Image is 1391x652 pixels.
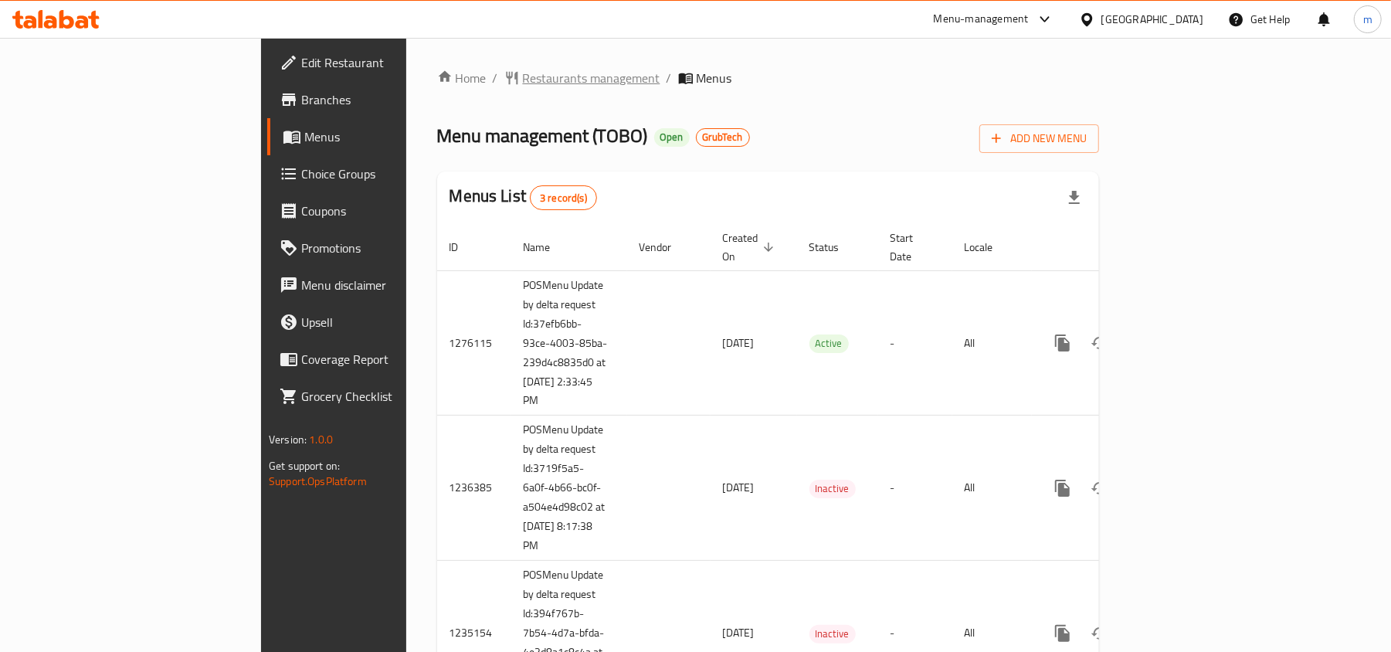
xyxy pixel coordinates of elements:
th: Actions [1032,224,1205,271]
a: Restaurants management [504,69,660,87]
span: Menu disclaimer [301,276,481,294]
span: [DATE] [723,477,755,497]
span: Status [809,238,860,256]
a: Support.OpsPlatform [269,471,367,491]
span: Upsell [301,313,481,331]
a: Coupons [267,192,494,229]
span: Edit Restaurant [301,53,481,72]
td: - [878,416,952,561]
span: m [1363,11,1372,28]
span: Coupons [301,202,481,220]
button: Change Status [1081,470,1118,507]
div: Active [809,334,849,353]
span: Get support on: [269,456,340,476]
span: Restaurants management [523,69,660,87]
span: Created On [723,229,779,266]
span: Grocery Checklist [301,387,481,406]
li: / [667,69,672,87]
div: Total records count [530,185,597,210]
span: Version: [269,430,307,450]
td: All [952,270,1032,416]
span: Start Date [891,229,934,266]
span: Add New Menu [992,129,1087,148]
span: Branches [301,90,481,109]
li: / [493,69,498,87]
h2: Menus List [450,185,597,210]
span: Promotions [301,239,481,257]
a: Grocery Checklist [267,378,494,415]
td: - [878,270,952,416]
span: [DATE] [723,333,755,353]
button: more [1044,615,1081,652]
a: Menus [267,118,494,155]
td: All [952,416,1032,561]
span: ID [450,238,479,256]
span: Menus [697,69,732,87]
div: Inactive [809,625,856,644]
div: [GEOGRAPHIC_DATA] [1101,11,1203,28]
span: Inactive [809,480,856,497]
span: Vendor [640,238,692,256]
span: Inactive [809,625,856,643]
a: Choice Groups [267,155,494,192]
td: POSMenu Update by delta request Id:3719f5a5-6a0f-4b66-bc0f-a504e4d98c02 at [DATE] 8:17:38 PM [511,416,627,561]
td: POSMenu Update by delta request Id:37efb6bb-93ce-4003-85ba-239d4c8835d0 at [DATE] 2:33:45 PM [511,270,627,416]
nav: breadcrumb [437,69,1099,87]
span: Menus [304,127,481,146]
a: Promotions [267,229,494,267]
span: Active [809,334,849,352]
span: Menu management ( TOBO ) [437,118,648,153]
button: Change Status [1081,324,1118,362]
button: more [1044,324,1081,362]
a: Upsell [267,304,494,341]
span: Choice Groups [301,165,481,183]
a: Edit Restaurant [267,44,494,81]
button: Add New Menu [979,124,1099,153]
button: Change Status [1081,615,1118,652]
div: Open [654,128,690,147]
span: GrubTech [697,131,749,144]
button: more [1044,470,1081,507]
a: Coverage Report [267,341,494,378]
div: Export file [1056,179,1093,216]
div: Menu-management [934,10,1029,29]
span: Open [654,131,690,144]
span: Name [524,238,571,256]
span: 1.0.0 [309,430,333,450]
span: [DATE] [723,623,755,643]
a: Menu disclaimer [267,267,494,304]
a: Branches [267,81,494,118]
span: 3 record(s) [531,191,596,205]
span: Locale [965,238,1013,256]
span: Coverage Report [301,350,481,368]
